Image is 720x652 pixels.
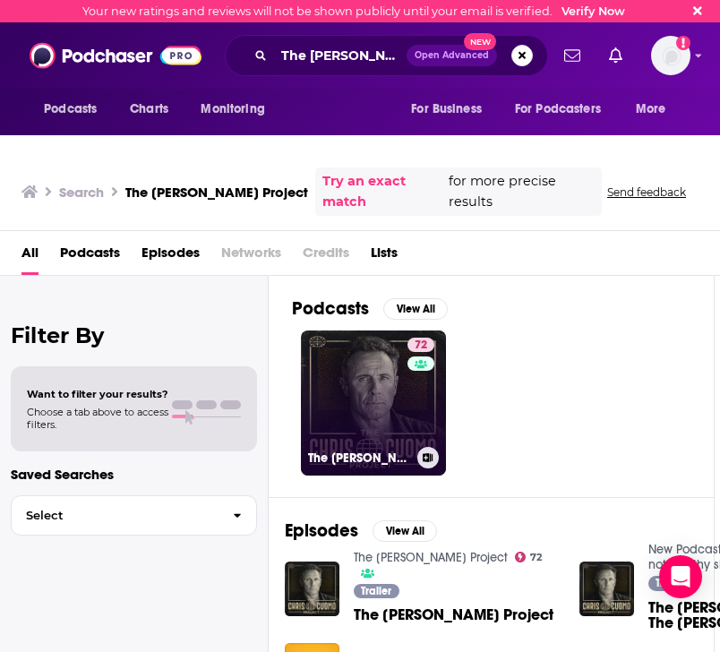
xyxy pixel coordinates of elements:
img: The Chris Cuomo Project [285,562,339,616]
a: Show notifications dropdown [602,40,630,71]
a: Lists [371,238,398,275]
h2: Podcasts [292,297,369,320]
span: The [PERSON_NAME] Project [354,607,553,622]
a: 72The [PERSON_NAME] Project [301,330,446,476]
svg: Email not verified [676,36,690,50]
button: Show profile menu [651,36,690,75]
input: Search podcasts, credits, & more... [274,41,407,70]
button: open menu [623,92,689,126]
h3: The [PERSON_NAME] Project [125,184,308,201]
button: open menu [399,92,504,126]
a: Episodes [141,238,200,275]
span: Credits [303,238,349,275]
a: 72 [515,552,543,562]
div: Open Intercom Messenger [659,555,702,598]
a: Charts [118,92,179,126]
button: Select [11,495,257,536]
h3: The [PERSON_NAME] Project [308,450,410,466]
span: Want to filter your results? [27,388,168,400]
a: The Chris Cuomo Project [354,607,553,622]
button: View All [383,298,448,320]
a: EpisodesView All [285,519,437,542]
img: User Profile [651,36,690,75]
h3: Search [59,184,104,201]
span: More [636,97,666,122]
a: PodcastsView All [292,297,448,320]
span: for more precise results [449,171,595,212]
span: For Podcasters [515,97,601,122]
div: Your new ratings and reviews will not be shown publicly until your email is verified. [82,4,625,18]
span: Trailer [656,578,686,588]
span: Monitoring [201,97,264,122]
span: Choose a tab above to access filters. [27,406,168,431]
button: open menu [503,92,627,126]
button: Send feedback [602,184,691,200]
a: Show notifications dropdown [557,40,587,71]
a: All [21,238,39,275]
p: Saved Searches [11,466,257,483]
span: Select [12,510,219,521]
a: Podcasts [60,238,120,275]
span: Open Advanced [415,51,489,60]
h2: Filter By [11,322,257,348]
a: Try an exact match [322,171,445,212]
span: New [464,33,496,50]
span: Logged in as charlottestone [651,36,690,75]
img: The Chris Cuomo Project: The Chris Cuomo Project [579,562,634,616]
a: The Chris Cuomo Project [354,550,508,565]
h2: Episodes [285,519,358,542]
img: Podchaser - Follow, Share and Rate Podcasts [30,39,201,73]
a: 72 [407,338,434,352]
button: Open AdvancedNew [407,45,497,66]
span: Podcasts [44,97,97,122]
button: open menu [188,92,287,126]
span: 72 [415,337,427,355]
button: View All [373,520,437,542]
span: 72 [530,553,542,562]
span: Charts [130,97,168,122]
a: Verify Now [561,4,625,18]
button: open menu [31,92,120,126]
span: For Business [411,97,482,122]
span: Networks [221,238,281,275]
div: Search podcasts, credits, & more... [225,35,548,76]
span: Trailer [361,586,391,596]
